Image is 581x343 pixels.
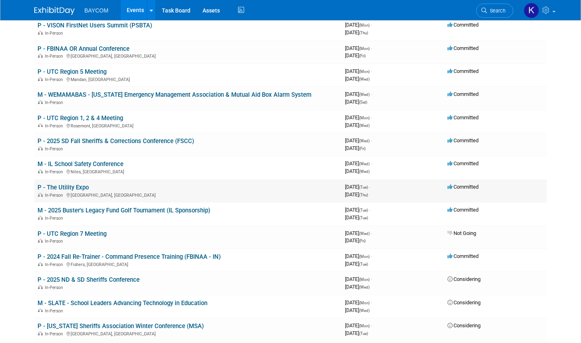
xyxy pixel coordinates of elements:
[45,216,65,221] span: In-Person
[359,216,368,220] span: (Tue)
[38,114,123,122] a: P - UTC Region 1, 2 & 4 Meeting
[345,22,372,28] span: [DATE]
[345,99,367,105] span: [DATE]
[476,4,513,18] a: Search
[447,322,481,328] span: Considering
[369,207,370,213] span: -
[38,91,311,98] a: M - WEMAMABAS - [US_STATE] Emergency Management Association & Mutual Aid Box Alarm System
[371,22,372,28] span: -
[38,52,339,59] div: [GEOGRAPHIC_DATA], [GEOGRAPHIC_DATA]
[38,100,43,104] img: In-Person Event
[345,137,372,143] span: [DATE]
[38,168,339,175] div: Niles, [GEOGRAPHIC_DATA]
[38,31,43,35] img: In-Person Event
[524,3,539,18] img: Kayla Novak
[345,145,366,151] span: [DATE]
[359,77,370,81] span: (Wed)
[359,262,368,266] span: (Tue)
[345,230,372,236] span: [DATE]
[359,285,370,289] span: (Wed)
[45,285,65,290] span: In-Person
[371,45,372,51] span: -
[345,322,372,328] span: [DATE]
[38,45,130,52] a: P - FBINAA OR Annual Conference
[345,29,368,35] span: [DATE]
[345,330,368,336] span: [DATE]
[447,276,481,282] span: Considering
[38,68,107,75] a: P - UTC Region 5 Meeting
[345,68,372,74] span: [DATE]
[345,237,366,243] span: [DATE]
[371,160,372,166] span: -
[371,91,372,97] span: -
[34,7,75,15] img: ExhibitDay
[345,284,370,290] span: [DATE]
[359,277,370,282] span: (Mon)
[447,91,479,97] span: Committed
[371,230,372,236] span: -
[38,261,339,267] div: Fishers, [GEOGRAPHIC_DATA]
[38,262,43,266] img: In-Person Event
[38,184,89,191] a: P - The Utility Expo
[345,184,370,190] span: [DATE]
[345,76,370,82] span: [DATE]
[359,23,370,27] span: (Mon)
[345,307,370,313] span: [DATE]
[371,276,372,282] span: -
[447,45,479,51] span: Committed
[38,169,43,173] img: In-Person Event
[447,184,479,190] span: Committed
[45,193,65,198] span: In-Person
[45,54,65,59] span: In-Person
[359,231,370,236] span: (Wed)
[345,160,372,166] span: [DATE]
[359,162,370,166] span: (Wed)
[38,230,107,237] a: P - UTC Region 7 Meeting
[371,68,372,74] span: -
[345,91,372,97] span: [DATE]
[38,77,43,81] img: In-Person Event
[359,254,370,259] span: (Mon)
[345,299,372,306] span: [DATE]
[38,216,43,220] img: In-Person Event
[359,92,370,97] span: (Wed)
[45,331,65,337] span: In-Person
[359,116,370,120] span: (Mon)
[345,45,372,51] span: [DATE]
[371,299,372,306] span: -
[38,285,43,289] img: In-Person Event
[447,22,479,28] span: Committed
[38,193,43,197] img: In-Person Event
[45,123,65,129] span: In-Person
[447,68,479,74] span: Committed
[345,168,370,174] span: [DATE]
[359,324,370,328] span: (Mon)
[359,69,370,74] span: (Mon)
[359,185,368,189] span: (Tue)
[345,261,368,267] span: [DATE]
[38,191,339,198] div: [GEOGRAPHIC_DATA], [GEOGRAPHIC_DATA]
[38,207,210,214] a: M - 2025 Buster's Legacy Fund Golf Tournament (IL Sponsorship)
[369,184,370,190] span: -
[447,114,479,121] span: Committed
[359,169,370,174] span: (Wed)
[447,253,479,259] span: Committed
[45,308,65,314] span: In-Person
[345,253,372,259] span: [DATE]
[359,46,370,51] span: (Mon)
[359,146,366,151] span: (Fri)
[487,8,506,14] span: Search
[371,322,372,328] span: -
[359,331,368,336] span: (Tue)
[38,146,43,150] img: In-Person Event
[345,122,370,128] span: [DATE]
[359,123,370,128] span: (Wed)
[38,239,43,243] img: In-Person Event
[45,77,65,82] span: In-Person
[38,253,221,260] a: P - 2024 Fall Re-Trainer - Command Presence Training (FBINAA - IN)
[447,207,479,213] span: Committed
[345,191,368,197] span: [DATE]
[359,100,367,104] span: (Sat)
[447,160,479,166] span: Committed
[359,239,366,243] span: (Fri)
